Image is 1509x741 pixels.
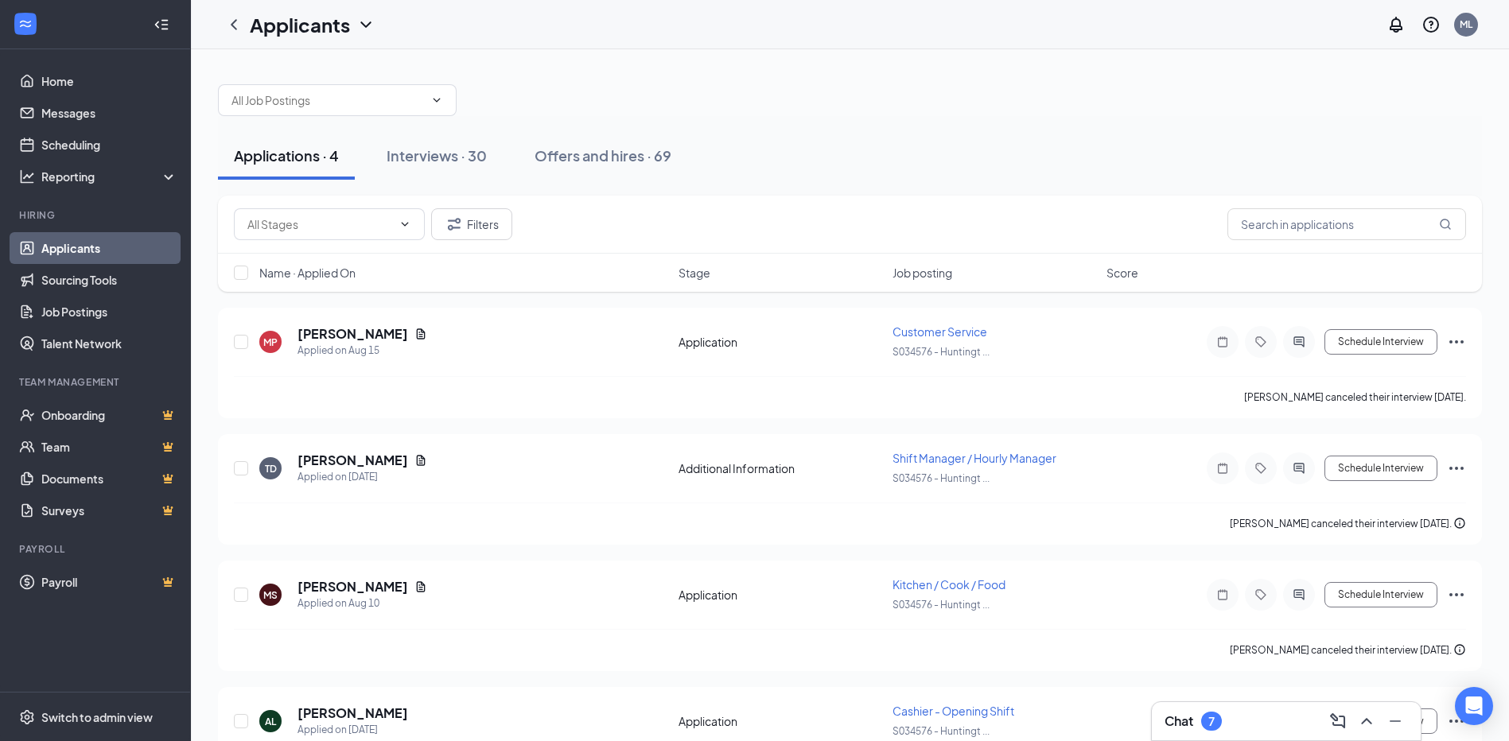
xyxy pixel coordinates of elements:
span: Customer Service [893,324,987,339]
div: Application [679,334,883,350]
svg: Document [414,328,427,340]
span: Job posting [893,265,952,281]
div: Team Management [19,375,174,389]
h5: [PERSON_NAME] [298,578,408,596]
input: Search in applications [1227,208,1466,240]
a: Sourcing Tools [41,264,177,296]
div: Applied on [DATE] [298,722,408,738]
svg: ChevronDown [399,218,411,231]
a: OnboardingCrown [41,399,177,431]
div: [PERSON_NAME] canceled their interview [DATE]. [1230,642,1466,658]
svg: Analysis [19,169,35,184]
svg: ActiveChat [1289,462,1309,475]
span: Kitchen / Cook / Food [893,577,1005,592]
svg: Note [1213,588,1232,601]
button: ComposeMessage [1325,708,1351,734]
div: [PERSON_NAME] canceled their interview [DATE]. [1244,390,1466,405]
h5: [PERSON_NAME] [298,704,408,722]
div: Offers and hires · 69 [535,145,671,165]
button: ChevronUp [1354,708,1379,734]
svg: Tag [1251,336,1270,348]
svg: Note [1213,336,1232,348]
div: MS [263,588,278,602]
svg: Settings [19,709,35,725]
svg: ChevronLeft [224,15,243,34]
a: PayrollCrown [41,566,177,598]
svg: Ellipses [1447,332,1466,351]
svg: Minimize [1386,712,1405,731]
svg: Document [414,454,427,467]
span: S034576 - Huntingt ... [893,346,990,358]
a: SurveysCrown [41,495,177,526]
svg: Note [1213,462,1232,475]
svg: ChevronDown [430,94,443,107]
button: Minimize [1383,708,1408,734]
a: Home [41,65,177,97]
span: Stage [679,265,710,281]
div: Payroll [19,542,174,556]
a: DocumentsCrown [41,463,177,495]
a: Job Postings [41,296,177,328]
div: Interviews · 30 [387,145,487,165]
a: Messages [41,97,177,129]
svg: WorkstreamLogo [18,16,33,32]
button: Schedule Interview [1324,582,1437,607]
svg: Tag [1251,588,1270,601]
svg: Ellipses [1447,585,1466,604]
span: S034576 - Huntingt ... [893,472,990,484]
div: Applications · 4 [234,145,339,165]
div: Applied on [DATE] [298,469,427,485]
svg: Notifications [1386,15,1406,34]
div: Applied on Aug 15 [298,343,427,359]
input: All Stages [247,215,392,233]
span: S034576 - Huntingt ... [893,599,990,611]
svg: ComposeMessage [1328,712,1348,731]
svg: Collapse [154,17,169,33]
span: S034576 - Huntingt ... [893,725,990,737]
div: Hiring [19,208,174,222]
svg: Info [1453,517,1466,530]
a: Talent Network [41,328,177,359]
svg: ActiveChat [1289,588,1309,601]
h5: [PERSON_NAME] [298,452,408,469]
svg: Info [1453,643,1466,656]
div: TD [265,462,277,475]
div: Switch to admin view [41,709,153,725]
div: Application [679,713,883,729]
div: Reporting [41,169,178,184]
h1: Applicants [250,11,350,38]
h5: [PERSON_NAME] [298,325,408,343]
button: Schedule Interview [1324,456,1437,481]
svg: Filter [445,215,464,234]
span: Shift Manager / Hourly Manager [893,451,1056,465]
input: All Job Postings [231,91,424,109]
div: ML [1460,17,1472,31]
svg: ActiveChat [1289,336,1309,348]
button: Schedule Interview [1324,329,1437,355]
div: AL [265,715,276,728]
svg: ChevronUp [1357,712,1376,731]
span: Cashier - Opening Shift [893,704,1014,718]
span: Name · Applied On [259,265,356,281]
svg: MagnifyingGlass [1439,218,1452,231]
div: Open Intercom Messenger [1455,687,1493,725]
a: Applicants [41,232,177,264]
div: Additional Information [679,460,883,476]
div: Applied on Aug 10 [298,596,427,611]
svg: ChevronDown [356,15,375,34]
svg: Ellipses [1447,712,1466,731]
svg: Document [414,580,427,593]
div: MP [263,336,278,349]
button: Filter Filters [431,208,512,240]
div: 7 [1208,715,1215,728]
svg: Tag [1251,462,1270,475]
span: Score [1106,265,1138,281]
a: TeamCrown [41,431,177,463]
h3: Chat [1165,712,1193,730]
svg: Ellipses [1447,459,1466,478]
a: Scheduling [41,129,177,161]
svg: QuestionInfo [1421,15,1441,34]
div: Application [679,587,883,603]
div: [PERSON_NAME] canceled their interview [DATE]. [1230,516,1466,532]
